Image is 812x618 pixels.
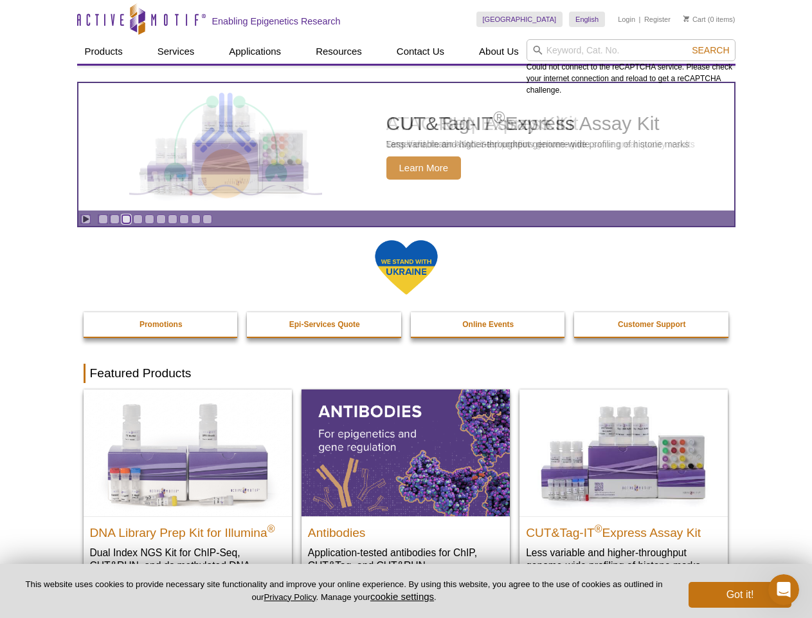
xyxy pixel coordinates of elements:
a: Go to slide 6 [156,214,166,224]
strong: Epi-Services Quote [289,320,360,329]
p: Dual Index NGS Kit for ChIP-Seq, CUT&RUN, and ds methylated DNA assays. [90,546,285,585]
a: [GEOGRAPHIC_DATA] [476,12,563,27]
a: Go to slide 2 [110,214,120,224]
li: | [639,12,641,27]
a: Go to slide 7 [168,214,177,224]
a: Toggle autoplay [81,214,91,224]
p: Application-tested antibodies for ChIP, CUT&Tag, and CUT&RUN. [308,546,503,572]
button: cookie settings [370,591,434,602]
h2: Enabling Epigenetics Research [212,15,341,27]
a: Contact Us [389,39,452,64]
h2: DNA Library Prep Kit for Illumina [90,520,285,539]
a: Go to slide 1 [98,214,108,224]
strong: Promotions [140,320,183,329]
input: Keyword, Cat. No. [527,39,735,61]
button: Search [688,44,733,56]
strong: Customer Support [618,320,685,329]
a: Products [77,39,131,64]
a: Services [150,39,203,64]
a: About Us [471,39,527,64]
sup: ® [267,523,275,534]
a: Go to slide 5 [145,214,154,224]
a: Register [644,15,671,24]
button: Got it! [689,582,791,608]
a: Epi-Services Quote [247,312,402,337]
img: Your Cart [683,15,689,22]
p: Less variable and higher-throughput genome-wide profiling of histone marks​. [526,546,721,572]
li: (0 items) [683,12,735,27]
a: DNA Library Prep Kit for Illumina DNA Library Prep Kit for Illumina® Dual Index NGS Kit for ChIP-... [84,389,292,597]
a: Go to slide 10 [203,214,212,224]
a: CUT&Tag-IT® Express Assay Kit CUT&Tag-IT®Express Assay Kit Less variable and higher-throughput ge... [519,389,728,585]
img: DNA Library Prep Kit for Illumina [84,389,292,516]
a: All Antibodies Antibodies Application-tested antibodies for ChIP, CUT&Tag, and CUT&RUN. [302,389,510,585]
span: Search [692,45,729,55]
p: This website uses cookies to provide necessary site functionality and improve your online experie... [21,579,667,603]
a: Go to slide 9 [191,214,201,224]
a: Privacy Policy [264,592,316,602]
a: Go to slide 4 [133,214,143,224]
img: All Antibodies [302,389,510,516]
iframe: Intercom live chat [768,574,799,605]
a: Promotions [84,312,239,337]
a: Applications [221,39,289,64]
a: Go to slide 3 [122,214,131,224]
img: CUT&Tag-IT® Express Assay Kit [519,389,728,516]
a: Customer Support [574,312,730,337]
a: Cart [683,15,706,24]
h2: CUT&Tag-IT Express Assay Kit [526,520,721,539]
a: English [569,12,605,27]
img: We Stand With Ukraine [374,239,438,296]
strong: Online Events [462,320,514,329]
a: Online Events [411,312,566,337]
a: Resources [308,39,370,64]
sup: ® [595,523,602,534]
a: Go to slide 8 [179,214,189,224]
div: Could not connect to the reCAPTCHA service. Please check your internet connection and reload to g... [527,39,735,96]
a: Login [618,15,635,24]
h2: Antibodies [308,520,503,539]
h2: Featured Products [84,364,729,383]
